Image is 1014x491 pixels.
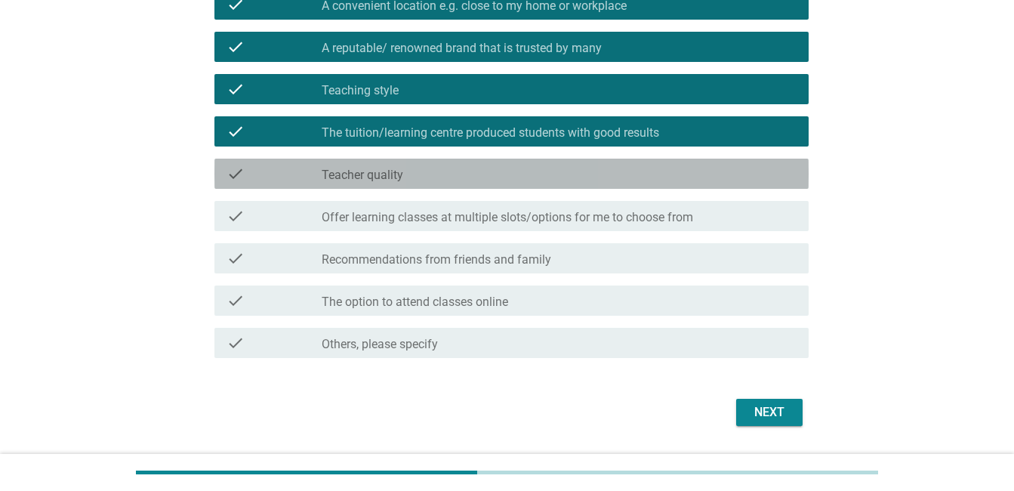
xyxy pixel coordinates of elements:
[227,38,245,56] i: check
[322,168,403,183] label: Teacher quality
[227,80,245,98] i: check
[227,122,245,141] i: check
[227,249,245,267] i: check
[322,337,438,352] label: Others, please specify
[748,403,791,422] div: Next
[322,83,399,98] label: Teaching style
[227,165,245,183] i: check
[322,125,659,141] label: The tuition/learning centre produced students with good results
[322,252,551,267] label: Recommendations from friends and family
[322,295,508,310] label: The option to attend classes online
[227,207,245,225] i: check
[736,399,803,426] button: Next
[322,210,693,225] label: Offer learning classes at multiple slots/options for me to choose from
[227,292,245,310] i: check
[322,41,602,56] label: A reputable/ renowned brand that is trusted by many
[227,334,245,352] i: check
